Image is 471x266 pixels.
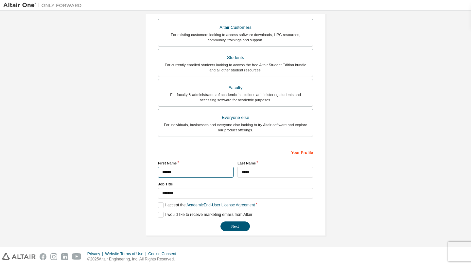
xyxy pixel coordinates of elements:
div: Cookie Consent [148,251,180,256]
div: Your Profile [158,147,313,157]
label: I accept the [158,202,255,208]
button: Next [220,221,250,231]
div: For currently enrolled students looking to access the free Altair Student Edition bundle and all ... [162,62,309,73]
img: altair_logo.svg [2,253,36,260]
a: Academic End-User License Agreement [186,203,255,207]
div: Website Terms of Use [105,251,148,256]
div: Everyone else [162,113,309,122]
div: For existing customers looking to access software downloads, HPC resources, community, trainings ... [162,32,309,43]
img: linkedin.svg [61,253,68,260]
label: First Name [158,161,234,166]
div: Altair Customers [162,23,309,32]
div: Students [162,53,309,62]
img: Altair One [3,2,85,9]
div: For faculty & administrators of academic institutions administering students and accessing softwa... [162,92,309,103]
img: facebook.svg [40,253,46,260]
div: Privacy [87,251,105,256]
p: © 2025 Altair Engineering, Inc. All Rights Reserved. [87,256,180,262]
div: Faculty [162,83,309,92]
label: Last Name [237,161,313,166]
label: Job Title [158,181,313,187]
div: For individuals, businesses and everyone else looking to try Altair software and explore our prod... [162,122,309,133]
label: I would like to receive marketing emails from Altair [158,212,252,218]
img: instagram.svg [50,253,57,260]
img: youtube.svg [72,253,81,260]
